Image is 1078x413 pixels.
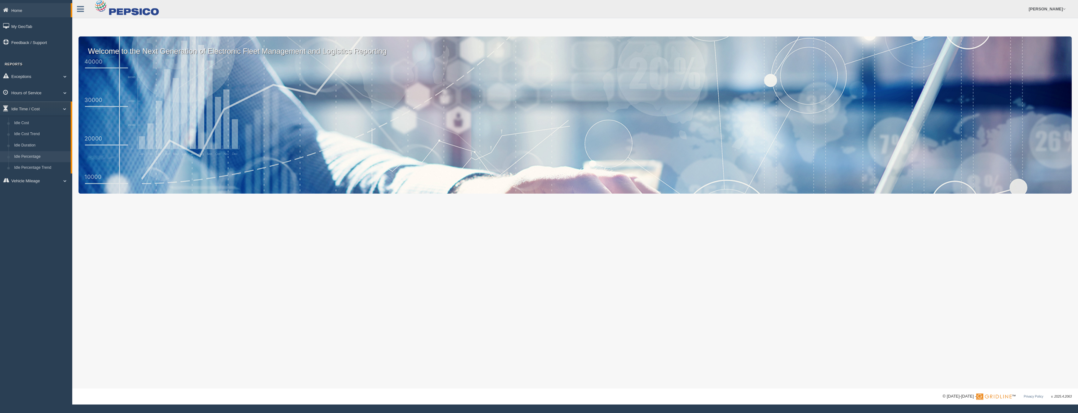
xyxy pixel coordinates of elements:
a: Idle Cost Trend [11,129,71,140]
p: Welcome to the Next Generation of Electronic Fleet Management and Logistics Reporting [79,36,1072,57]
a: Idle Duration [11,140,71,151]
span: v. 2025.4.2063 [1051,395,1072,398]
img: Gridline [976,394,1012,400]
a: Privacy Policy [1024,395,1043,398]
a: Idle Percentage [11,151,71,162]
a: Idle Cost [11,118,71,129]
a: Idle Percentage Trend [11,162,71,173]
div: © [DATE]-[DATE] - ™ [943,393,1072,400]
